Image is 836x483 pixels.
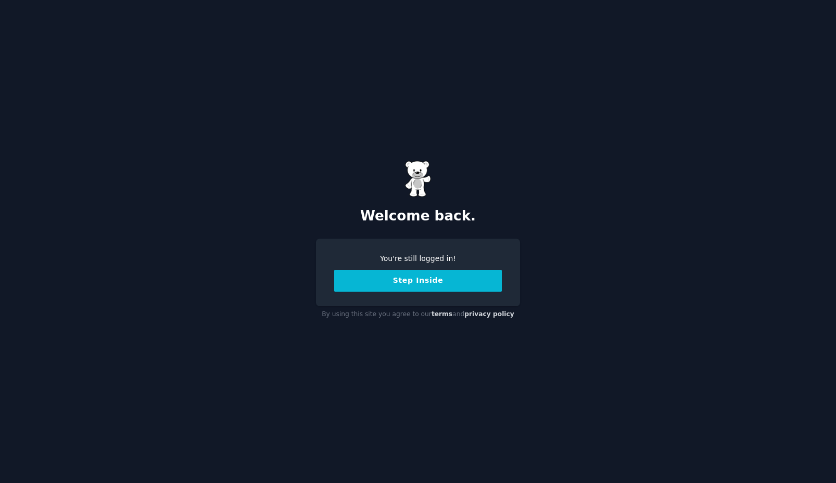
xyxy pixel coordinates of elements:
a: privacy policy [464,310,514,318]
button: Step Inside [334,270,502,292]
a: terms [432,310,452,318]
div: By using this site you agree to our and [316,306,520,323]
img: Gummy Bear [405,161,431,197]
div: You're still logged in! [334,253,502,264]
a: Step Inside [334,276,502,284]
h2: Welcome back. [316,208,520,225]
